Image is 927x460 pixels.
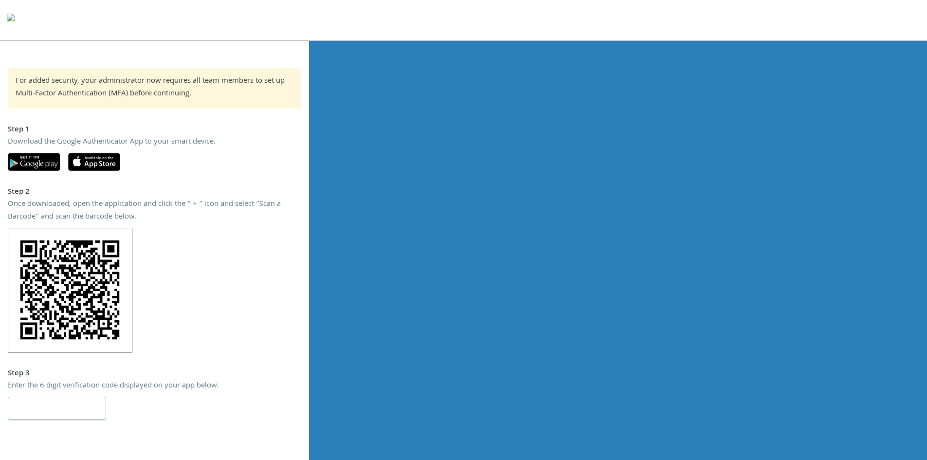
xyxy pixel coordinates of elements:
strong: Step 2 [8,186,30,199]
img: apple-app-store.svg [68,153,120,171]
div: Download the Google Authenticator App to your smart device. [8,136,301,149]
div: Enter the 6 digit verification code displayed on your app below. [8,380,301,393]
img: google-play.svg [8,153,60,171]
div: For added security, your administrator now requires all team members to set up Multi-Factor Authe... [16,75,293,100]
img: todyl-logo-dark.svg [7,10,15,30]
div: Once downloaded, open the application and click the “ + “ icon and select “Scan a Barcode” and sc... [8,199,301,223]
strong: Step 3 [8,368,30,380]
strong: Step 1 [8,124,30,136]
img: +M7wNKHGDWXAAAAAElFTkSuQmCC [8,228,132,352]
